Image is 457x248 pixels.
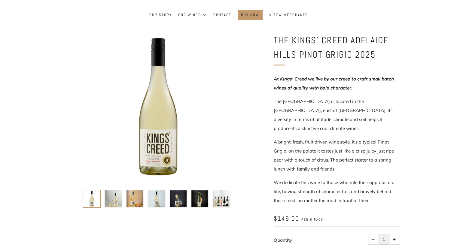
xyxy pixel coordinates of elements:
img: Load image into Gallery viewer, THE KINGS&#39; CREED ADELAIDE HILLS PINOT GRIGIO 2025 [105,190,122,207]
img: Load image into Gallery viewer, THE KINGS&#39; CREED ADELAIDE HILLS PINOT GRIGIO 2025 [191,190,208,207]
em: At Kings' Creed we live by our creed to craft small batch wines of quality with bold character. [274,76,394,91]
img: Load image into Gallery viewer, THE KINGS&#39; CREED ADELAIDE HILLS PINOT GRIGIO 2025 [126,190,143,207]
p: A bright, fresh, fruit driven wine style. It’s a typical Pinot Grigio, on the palate it tastes ju... [274,138,400,174]
a: Contact [213,10,231,20]
label: Quantity [274,237,292,243]
p: The [GEOGRAPHIC_DATA] is located in the [GEOGRAPHIC_DATA], east of [GEOGRAPHIC_DATA]. Its diversi... [274,97,400,133]
input: quantity [379,234,389,245]
img: Load image into Gallery viewer, THE KINGS&#39; CREED ADELAIDE HILLS PINOT GRIGIO 2025 [83,190,100,207]
span: per 6 pack [301,217,323,222]
button: Load image into Gallery viewer, THE KINGS&#39; CREED ADELAIDE HILLS PINOT GRIGIO 2025 [83,190,101,208]
h1: THE KINGS' CREED ADELAIDE HILLS PINOT GRIGIO 2025 [274,33,400,62]
a: < TKW Merchants [269,10,308,20]
span: $149.00 [274,214,299,222]
a: Our Wines [178,10,207,20]
img: Load image into Gallery viewer, THE KINGS&#39; CREED ADELAIDE HILLS PINOT GRIGIO 2025 [148,190,165,207]
span: − [372,238,375,241]
span: We dedicate this wine to those who rule their approach to life, having strength of character to s... [274,180,395,203]
img: Load image into Gallery viewer, THE KINGS&#39; CREED ADELAIDE HILLS PINOT GRIGIO 2025 [213,190,230,207]
img: Load image into Gallery viewer, THE KINGS&#39; CREED ADELAIDE HILLS PINOT GRIGIO 2025 [170,190,187,207]
span: + [393,238,396,241]
a: BUY NOW [241,10,259,20]
a: Our Story [149,10,172,20]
